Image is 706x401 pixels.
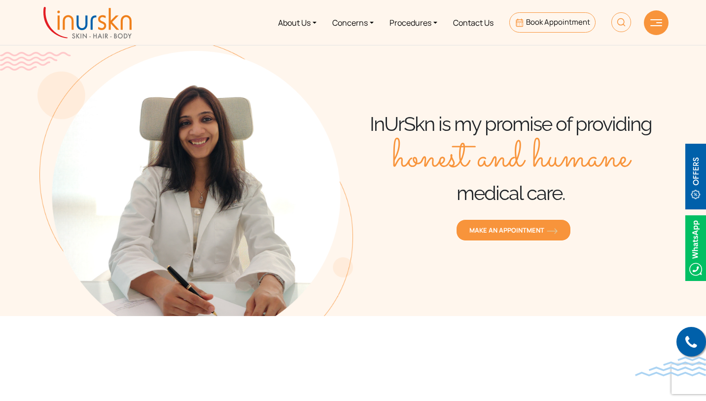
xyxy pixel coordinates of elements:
span: MAKE AN APPOINTMENT [469,226,558,235]
span: honest and humane [392,136,630,181]
a: Concerns [324,4,382,41]
a: Whatsappicon [685,242,706,253]
img: inurskn-logo [43,7,132,39]
span: Book Appointment [526,17,590,27]
img: Whatsappicon [685,215,706,281]
img: HeaderSearch [611,12,631,32]
a: MAKE AN APPOINTMENTorange-arrow [456,219,571,241]
a: Book Appointment [509,12,596,33]
img: about-us-banner [37,40,353,316]
img: bluewave [635,357,706,376]
img: offerBt [685,144,706,209]
img: hamLine.svg [650,19,662,26]
a: Contact Us [445,4,501,41]
h1: InUrSkn is my promise of providing medical care. [353,112,669,205]
a: About Us [270,4,324,41]
a: Procedures [382,4,445,41]
img: orange-arrow [547,228,558,234]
